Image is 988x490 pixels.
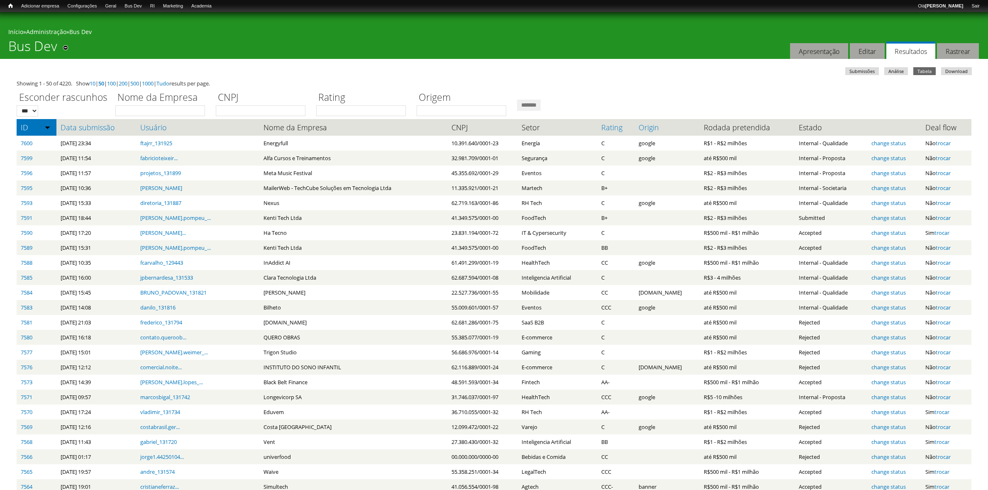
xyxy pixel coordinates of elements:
[56,270,136,285] td: [DATE] 16:00
[447,270,517,285] td: 62.687.594/0001-08
[259,390,447,405] td: Longevicorp SA
[98,80,104,87] a: 50
[21,274,32,281] a: 7585
[795,315,867,330] td: Rejected
[700,119,794,136] th: Rodada pretendida
[795,166,867,180] td: Internal - Proposta
[21,378,32,386] a: 7573
[700,166,794,180] td: R$2 - R$3 milhões
[871,169,906,177] a: change status
[639,123,695,132] a: Origin
[871,244,906,251] a: change status
[634,136,700,151] td: google
[795,240,867,255] td: Accepted
[597,210,634,225] td: B+
[871,199,906,207] a: change status
[447,195,517,210] td: 62.719.163/0001-86
[936,169,951,177] a: trocar
[517,285,597,300] td: Mobilidade
[259,285,447,300] td: [PERSON_NAME]
[921,419,971,434] td: Não
[140,468,175,475] a: andre_131574
[700,375,794,390] td: R$500 mil - R$1 milhão
[115,90,210,105] label: Nome da Empresa
[447,330,517,345] td: 55.385.077/0001-19
[700,210,794,225] td: R$2 - R$3 milhões
[921,464,971,479] td: Sim
[517,330,597,345] td: E-commerce
[259,300,447,315] td: Bilheto
[21,319,32,326] a: 7581
[700,255,794,270] td: R$500 mil - R$1 milhão
[871,423,906,431] a: change status
[140,319,182,326] a: frederico_131794
[634,285,700,300] td: [DOMAIN_NAME]
[107,80,116,87] a: 100
[259,270,447,285] td: Clara Tecnologia Ltda
[700,225,794,240] td: R$500 mil - R$1 milhão
[871,408,906,416] a: change status
[8,38,57,59] h1: Bus Dev
[871,304,906,311] a: change status
[921,255,971,270] td: Não
[921,270,971,285] td: Não
[140,423,180,431] a: costabrasil.ger...
[871,154,906,162] a: change status
[634,300,700,315] td: google
[795,180,867,195] td: Internal - Societaria
[21,393,32,401] a: 7571
[216,90,311,105] label: CNPJ
[517,360,597,375] td: E-commerce
[8,3,13,9] span: Início
[56,166,136,180] td: [DATE] 11:57
[597,270,634,285] td: C
[140,393,190,401] a: marcosbigal_131742
[21,123,52,132] a: ID
[795,151,867,166] td: Internal - Proposta
[921,330,971,345] td: Não
[921,166,971,180] td: Não
[447,345,517,360] td: 56.686.976/0001-14
[795,360,867,375] td: Rejected
[21,244,32,251] a: 7589
[140,363,182,371] a: comercial.noite...
[921,240,971,255] td: Não
[447,360,517,375] td: 62.116.889/0001-24
[4,2,17,10] a: Início
[936,363,951,371] a: trocar
[517,166,597,180] td: Eventos
[517,315,597,330] td: SaaS B2B
[259,360,447,375] td: INSTITUTO DO SONO INFANTIL
[63,2,101,10] a: Configurações
[850,43,885,59] a: Editar
[871,139,906,147] a: change status
[447,390,517,405] td: 31.746.037/0001-97
[56,285,136,300] td: [DATE] 15:45
[517,390,597,405] td: HealthTech
[921,405,971,419] td: Sim
[21,423,32,431] a: 7569
[700,195,794,210] td: até R$500 mil
[936,244,951,251] a: trocar
[56,375,136,390] td: [DATE] 14:39
[921,360,971,375] td: Não
[259,225,447,240] td: Ha Tecno
[259,255,447,270] td: InAddict AI
[795,270,867,285] td: Internal - Qualidade
[56,315,136,330] td: [DATE] 21:03
[921,285,971,300] td: Não
[21,139,32,147] a: 7600
[597,315,634,330] td: C
[936,154,951,162] a: trocar
[447,300,517,315] td: 55.009.601/0001-57
[140,123,255,132] a: Usuário
[886,41,935,59] a: Resultados
[936,334,951,341] a: trocar
[447,285,517,300] td: 22.527.736/0001-55
[21,229,32,236] a: 7590
[17,79,971,88] div: Showing 1 - 50 of 4220. Show | | | | | | results per page.
[921,315,971,330] td: Não
[634,255,700,270] td: google
[634,195,700,210] td: google
[936,289,951,296] a: trocar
